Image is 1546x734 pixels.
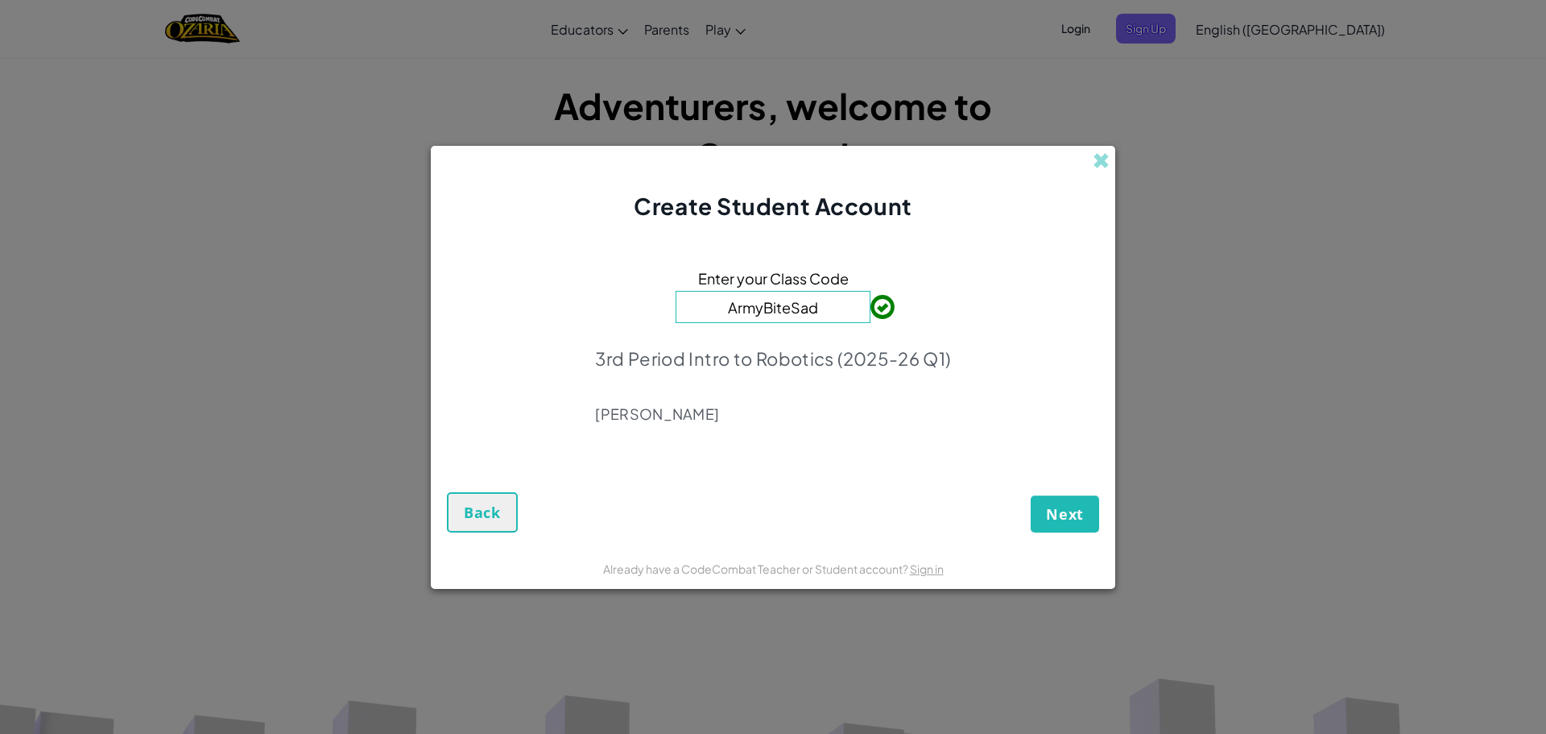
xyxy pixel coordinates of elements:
p: 3rd Period Intro to Robotics (2025-26 Q1) [595,347,950,370]
button: Back [447,492,518,533]
button: Next [1031,496,1099,533]
p: [PERSON_NAME] [595,404,950,424]
span: Already have a CodeCombat Teacher or Student account? [603,562,910,576]
span: Next [1046,504,1084,524]
a: Sign in [910,562,944,576]
span: Enter your Class Code [698,267,849,290]
span: Create Student Account [634,192,911,220]
span: Back [464,503,501,522]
